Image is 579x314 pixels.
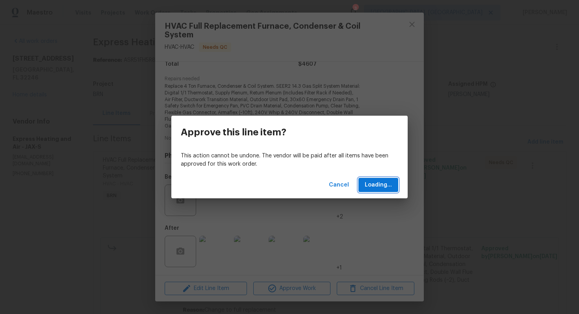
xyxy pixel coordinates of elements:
button: Loading... [358,178,398,192]
h3: Approve this line item? [181,127,286,138]
button: Cancel [326,178,352,192]
span: Cancel [329,180,349,190]
p: This action cannot be undone. The vendor will be paid after all items have been approved for this... [181,152,398,168]
span: Loading... [365,180,392,190]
